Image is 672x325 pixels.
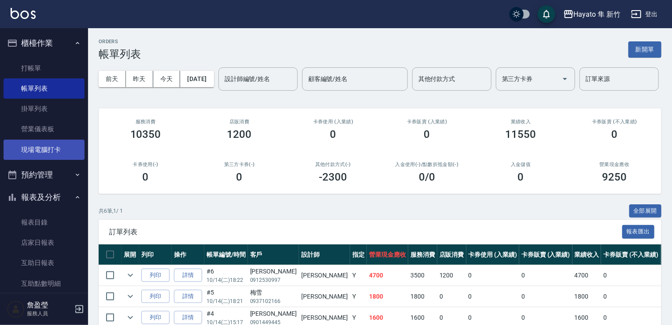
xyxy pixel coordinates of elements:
h5: 詹盈瑩 [27,301,72,310]
h3: 0 [236,171,243,183]
td: 0 [437,286,466,307]
th: 業績收入 [572,244,602,265]
td: 4700 [572,265,602,286]
a: 掛單列表 [4,99,85,119]
h2: 店販消費 [203,119,276,125]
button: 昨天 [126,71,153,87]
button: 今天 [153,71,181,87]
th: 卡券使用 (入業績) [466,244,520,265]
h3: 0 [330,128,336,140]
td: 0 [466,265,520,286]
h3: 0 [518,171,524,183]
h3: 帳單列表 [99,48,141,60]
div: 梅雪 [250,288,297,297]
button: 新開單 [628,41,661,58]
h2: 其他付款方式(-) [297,162,369,167]
td: #5 [204,286,248,307]
button: expand row [124,311,137,324]
td: 0 [466,286,520,307]
button: expand row [124,269,137,282]
button: Hayato 隼 新竹 [560,5,624,23]
h3: 9250 [602,171,627,183]
th: 操作 [172,244,204,265]
h2: 卡券使用(-) [109,162,182,167]
td: 0 [601,286,660,307]
h2: ORDERS [99,39,141,44]
td: [PERSON_NAME] [299,286,350,307]
h2: 業績收入 [484,119,557,125]
button: 預約管理 [4,163,85,186]
th: 設計師 [299,244,350,265]
td: 1800 [367,286,408,307]
h3: 0 /0 [419,171,435,183]
img: Person [7,300,25,318]
h2: 卡券販賣 (不入業績) [578,119,651,125]
span: 訂單列表 [109,228,622,236]
th: 店販消費 [437,244,466,265]
button: 前天 [99,71,126,87]
th: 帳單編號/時間 [204,244,248,265]
h2: 入金儲值 [484,162,557,167]
th: 展開 [122,244,139,265]
td: 1800 [572,286,602,307]
a: 新開單 [628,45,661,53]
td: 1200 [437,265,466,286]
td: Y [350,265,367,286]
a: 詳情 [174,290,202,303]
p: 服務人員 [27,310,72,318]
td: [PERSON_NAME] [299,265,350,286]
button: 全部展開 [629,204,662,218]
button: expand row [124,290,137,303]
h2: 卡券使用 (入業績) [297,119,369,125]
div: [PERSON_NAME] [250,309,297,318]
h2: 卡券販賣 (入業績) [391,119,463,125]
td: #6 [204,265,248,286]
button: 登出 [628,6,661,22]
th: 客戶 [248,244,299,265]
button: 報表及分析 [4,186,85,209]
a: 詳情 [174,311,202,325]
p: 0937102166 [250,297,297,305]
a: 互助點數明細 [4,273,85,294]
h3: 10350 [130,128,161,140]
h3: 1200 [227,128,252,140]
h2: 入金使用(-) /點數折抵金額(-) [391,162,463,167]
h3: -2300 [319,171,347,183]
th: 服務消費 [408,244,437,265]
div: Hayato 隼 新竹 [574,9,620,20]
td: 1800 [408,286,437,307]
a: 報表目錄 [4,212,85,233]
button: 列印 [141,290,170,303]
a: 店家日報表 [4,233,85,253]
button: 列印 [141,269,170,282]
button: save [538,5,555,23]
th: 卡券販賣 (不入業績) [601,244,660,265]
th: 營業現金應收 [367,244,408,265]
button: 列印 [141,311,170,325]
button: [DATE] [180,71,214,87]
a: 報表匯出 [622,227,655,236]
a: 互助日報表 [4,253,85,273]
h3: 0 [424,128,430,140]
p: 共 6 筆, 1 / 1 [99,207,123,215]
img: Logo [11,8,36,19]
button: 櫃檯作業 [4,32,85,55]
td: 4700 [367,265,408,286]
td: Y [350,286,367,307]
h3: 0 [143,171,149,183]
button: Open [558,72,572,86]
p: 10/14 (二) 18:21 [207,297,246,305]
p: 0912530997 [250,276,297,284]
a: 打帳單 [4,58,85,78]
td: 3500 [408,265,437,286]
p: 10/14 (二) 18:22 [207,276,246,284]
a: 帳單列表 [4,78,85,99]
td: 0 [519,286,572,307]
h3: 11550 [506,128,536,140]
h3: 服務消費 [109,119,182,125]
th: 列印 [139,244,172,265]
div: [PERSON_NAME] [250,267,297,276]
td: 0 [519,265,572,286]
a: 詳情 [174,269,202,282]
td: 0 [601,265,660,286]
